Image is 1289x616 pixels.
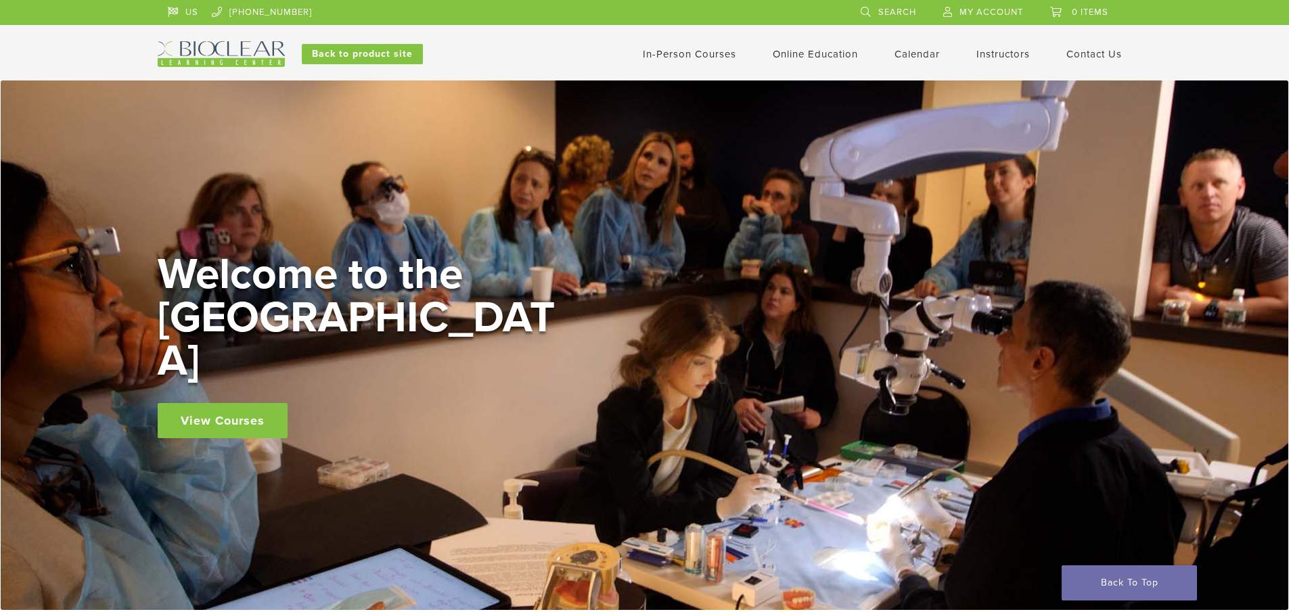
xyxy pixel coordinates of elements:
[643,48,736,60] a: In-Person Courses
[302,44,423,64] a: Back to product site
[1062,565,1197,600] a: Back To Top
[1066,48,1122,60] a: Contact Us
[976,48,1030,60] a: Instructors
[158,41,285,67] img: Bioclear
[959,7,1023,18] span: My Account
[878,7,916,18] span: Search
[773,48,858,60] a: Online Education
[158,403,288,438] a: View Courses
[895,48,940,60] a: Calendar
[1072,7,1108,18] span: 0 items
[158,253,564,383] h2: Welcome to the [GEOGRAPHIC_DATA]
